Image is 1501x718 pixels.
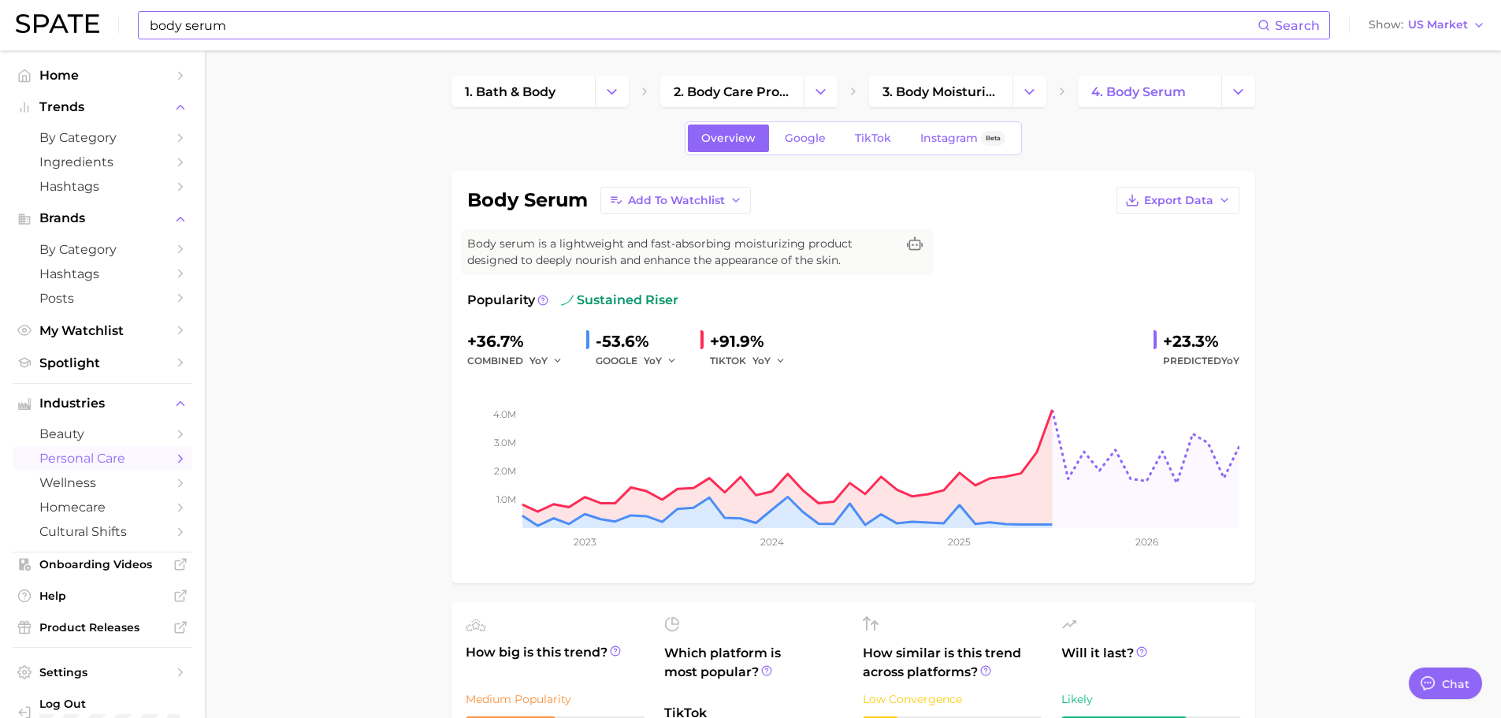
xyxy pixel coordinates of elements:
[39,697,238,711] span: Log Out
[467,352,574,370] div: combined
[1116,187,1239,214] button: Export Data
[785,132,826,145] span: Google
[13,150,192,174] a: Ingredients
[39,242,165,257] span: by Category
[855,132,891,145] span: TikTok
[13,495,192,519] a: homecare
[869,76,1012,107] a: 3. body moisturizing products
[13,206,192,230] button: Brands
[1221,355,1239,366] span: YoY
[529,354,548,367] span: YoY
[13,262,192,286] a: Hashtags
[907,125,1019,152] a: InstagramBeta
[39,211,165,225] span: Brands
[39,426,165,441] span: beauty
[573,536,596,548] tspan: 2023
[600,187,751,214] button: Add to Watchlist
[752,352,786,370] button: YoY
[13,660,192,684] a: Settings
[710,352,797,370] div: TIKTOK
[13,392,192,415] button: Industries
[39,68,165,83] span: Home
[467,236,896,269] span: Body serum is a lightweight and fast-absorbing moisturizing product designed to deeply nourish an...
[467,291,535,310] span: Popularity
[644,354,662,367] span: YoY
[1078,76,1221,107] a: 4. body serum
[39,154,165,169] span: Ingredients
[148,12,1258,39] input: Search here for a brand, industry, or ingredient
[1135,536,1157,548] tspan: 2026
[882,84,999,99] span: 3. body moisturizing products
[710,329,797,354] div: +91.9%
[986,132,1001,145] span: Beta
[948,536,971,548] tspan: 2025
[13,422,192,446] a: beauty
[13,471,192,495] a: wellness
[39,524,165,539] span: cultural shifts
[1365,15,1489,35] button: ShowUS Market
[13,174,192,199] a: Hashtags
[39,130,165,145] span: by Category
[628,194,725,207] span: Add to Watchlist
[466,690,645,709] div: Medium Popularity
[1221,76,1255,107] button: Change Category
[1163,329,1239,354] div: +23.3%
[39,100,165,114] span: Trends
[465,84,555,99] span: 1. bath & body
[13,125,192,150] a: by Category
[451,76,595,107] a: 1. bath & body
[664,644,844,696] span: Which platform is most popular?
[752,354,771,367] span: YoY
[13,318,192,343] a: My Watchlist
[13,446,192,471] a: personal care
[13,552,192,576] a: Onboarding Videos
[596,352,688,370] div: GOOGLE
[39,291,165,306] span: Posts
[644,352,678,370] button: YoY
[561,294,574,307] img: sustained riser
[674,84,790,99] span: 2. body care products
[39,396,165,411] span: Industries
[39,451,165,466] span: personal care
[863,644,1042,682] span: How similar is this trend across platforms?
[1061,690,1241,709] div: Likely
[596,329,688,354] div: -53.6%
[920,132,978,145] span: Instagram
[1408,20,1468,29] span: US Market
[13,616,192,639] a: Product Releases
[39,557,165,571] span: Onboarding Videos
[13,519,192,544] a: cultural shifts
[1012,76,1046,107] button: Change Category
[771,125,839,152] a: Google
[39,475,165,490] span: wellness
[1061,644,1241,682] span: Will it last?
[1275,18,1320,33] span: Search
[842,125,905,152] a: TikTok
[1163,352,1239,370] span: Predicted
[13,63,192,87] a: Home
[595,76,629,107] button: Change Category
[863,690,1042,709] div: Low Convergence
[13,351,192,375] a: Spotlight
[1091,84,1186,99] span: 4. body serum
[688,125,769,152] a: Overview
[701,132,756,145] span: Overview
[660,76,804,107] a: 2. body care products
[561,291,678,310] span: sustained riser
[39,179,165,194] span: Hashtags
[466,643,645,682] span: How big is this trend?
[467,191,588,210] h1: body serum
[467,329,574,354] div: +36.7%
[39,665,165,679] span: Settings
[1144,194,1213,207] span: Export Data
[39,500,165,515] span: homecare
[13,584,192,608] a: Help
[39,323,165,338] span: My Watchlist
[39,589,165,603] span: Help
[13,286,192,311] a: Posts
[39,355,165,370] span: Spotlight
[39,266,165,281] span: Hashtags
[13,95,192,119] button: Trends
[804,76,838,107] button: Change Category
[16,14,99,33] img: SPATE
